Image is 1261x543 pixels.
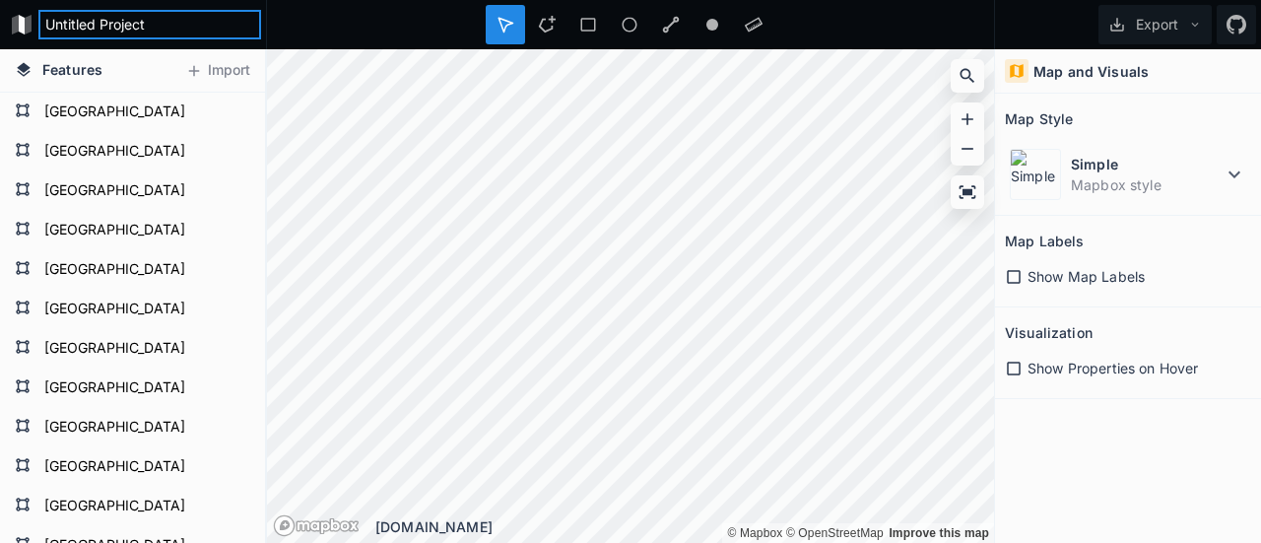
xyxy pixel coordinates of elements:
[375,516,994,537] div: [DOMAIN_NAME]
[1033,61,1149,82] h4: Map and Visuals
[727,526,782,540] a: Mapbox
[1071,154,1223,174] dt: Simple
[1005,103,1073,134] h2: Map Style
[1005,226,1084,256] h2: Map Labels
[786,526,884,540] a: OpenStreetMap
[175,55,260,87] button: Import
[1005,317,1093,348] h2: Visualization
[1028,266,1145,287] span: Show Map Labels
[1028,358,1198,378] span: Show Properties on Hover
[889,526,989,540] a: Map feedback
[1071,174,1223,195] dd: Mapbox style
[1010,149,1061,200] img: Simple
[42,59,102,80] span: Features
[1098,5,1212,44] button: Export
[38,10,261,39] input: Enter File Name
[273,514,360,537] a: Mapbox logo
